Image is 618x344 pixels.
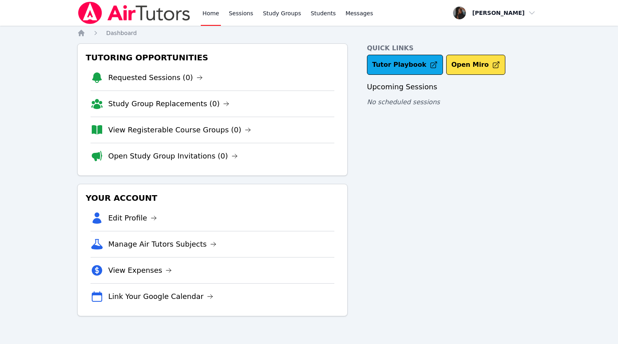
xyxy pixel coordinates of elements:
[367,43,541,53] h4: Quick Links
[108,72,203,83] a: Requested Sessions (0)
[108,98,229,109] a: Study Group Replacements (0)
[108,239,216,250] a: Manage Air Tutors Subjects
[108,265,172,276] a: View Expenses
[108,150,238,162] a: Open Study Group Invitations (0)
[108,291,213,302] a: Link Your Google Calendar
[106,30,137,36] span: Dashboard
[367,81,541,93] h3: Upcoming Sessions
[77,29,541,37] nav: Breadcrumb
[84,50,341,65] h3: Tutoring Opportunities
[446,55,505,75] button: Open Miro
[77,2,191,24] img: Air Tutors
[346,9,373,17] span: Messages
[106,29,137,37] a: Dashboard
[367,98,440,106] span: No scheduled sessions
[367,55,443,75] a: Tutor Playbook
[108,212,157,224] a: Edit Profile
[84,191,341,205] h3: Your Account
[108,124,251,136] a: View Registerable Course Groups (0)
